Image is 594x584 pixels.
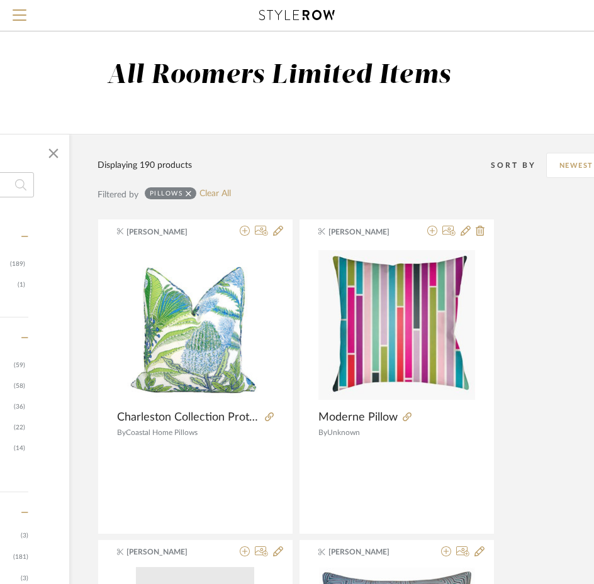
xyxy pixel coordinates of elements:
span: Charleston Collection Protea Pillow / Blue - Green [117,410,260,424]
div: All Roomers Limited Items [107,60,451,92]
div: Filtered by [98,188,138,202]
span: By [318,429,327,436]
span: Unknown [327,429,360,436]
span: [PERSON_NAME] [328,226,408,238]
span: [PERSON_NAME] [126,226,206,238]
div: Sort By [491,159,546,172]
span: Moderne Pillow [318,410,398,424]
div: 0 [117,246,274,404]
div: (189) [10,254,25,274]
span: [PERSON_NAME] [328,546,408,558]
div: pillows [150,189,183,197]
img: Moderne Pillow [318,250,475,400]
span: By [117,429,126,436]
a: Clear All [199,189,231,199]
button: Close [41,141,66,166]
img: Charleston Collection Protea Pillow / Blue - Green [117,247,274,404]
span: [PERSON_NAME] [126,546,206,558]
span: (181) [13,547,28,567]
div: (22) [14,417,25,438]
div: (36) [14,397,25,417]
div: (58) [14,376,25,396]
div: (59) [14,355,25,375]
div: Displaying 190 products [98,158,192,172]
div: (1) [18,275,25,295]
span: (3) [21,526,28,546]
span: Coastal Home Pillows [126,429,198,436]
div: 0 [318,246,475,404]
div: (14) [14,438,25,458]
